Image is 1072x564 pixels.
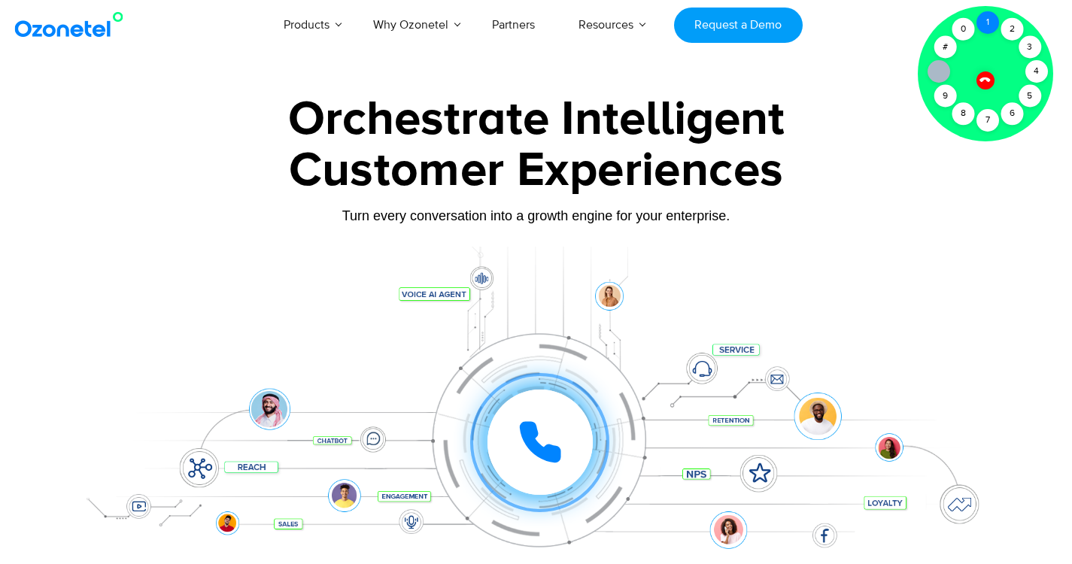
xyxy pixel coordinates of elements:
div: 1 [976,11,999,34]
div: 8 [952,102,974,125]
div: 7 [976,109,999,132]
div: 4 [1025,60,1048,83]
div: 2 [1001,18,1023,41]
div: # [934,36,956,59]
a: Request a Demo [674,8,803,43]
div: 5 [1019,85,1041,108]
div: 6 [1001,102,1023,125]
div: 0 [952,18,974,41]
div: Customer Experiences [66,135,1007,207]
div: Orchestrate Intelligent [66,96,1007,144]
div: 9 [934,85,956,108]
div: Turn every conversation into a growth engine for your enterprise. [66,208,1007,224]
div: 3 [1019,36,1041,59]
